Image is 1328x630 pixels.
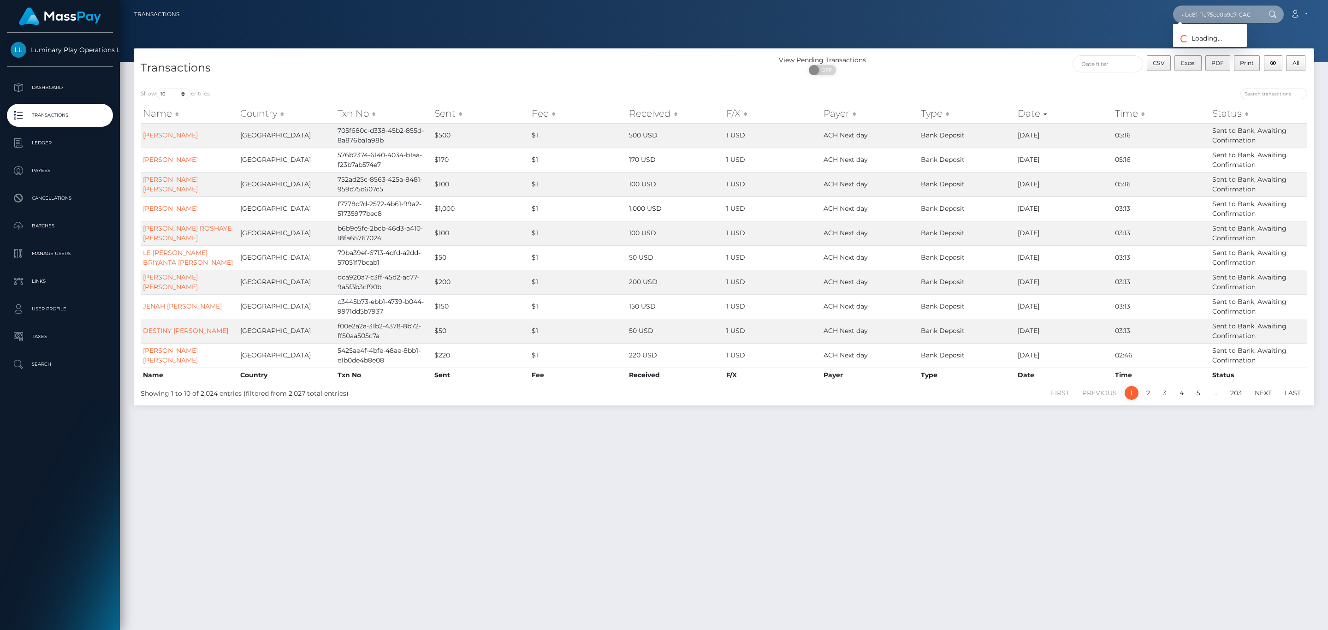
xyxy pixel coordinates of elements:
[1113,294,1210,319] td: 03:13
[824,131,868,139] span: ACH Next day
[335,343,433,368] td: 5425ae4f-4bfe-48ae-8bb1-e1b0de4b8e08
[627,343,724,368] td: 220 USD
[1113,104,1210,123] th: Time: activate to sort column ascending
[919,196,1016,221] td: Bank Deposit
[238,123,335,148] td: [GEOGRAPHIC_DATA]
[335,294,433,319] td: c3445b73-ebb1-4739-b044-9971dd5b7937
[238,148,335,172] td: [GEOGRAPHIC_DATA]
[11,302,109,316] p: User Profile
[335,104,433,123] th: Txn No: activate to sort column ascending
[7,325,113,348] a: Taxes
[432,294,529,319] td: $150
[432,196,529,221] td: $1,000
[143,131,198,139] a: [PERSON_NAME]
[627,172,724,196] td: 100 USD
[1286,55,1305,71] button: All
[143,302,222,310] a: JENAH [PERSON_NAME]
[11,191,109,205] p: Cancellations
[1073,55,1143,72] input: Date filter
[238,172,335,196] td: [GEOGRAPHIC_DATA]
[529,148,627,172] td: $1
[238,245,335,270] td: [GEOGRAPHIC_DATA]
[529,343,627,368] td: $1
[1153,59,1165,66] span: CSV
[627,294,724,319] td: 150 USD
[141,385,619,398] div: Showing 1 to 10 of 2,024 entries (filtered from 2,027 total entries)
[143,175,198,193] a: [PERSON_NAME] [PERSON_NAME]
[1015,172,1113,196] td: [DATE]
[724,245,821,270] td: 1 USD
[238,294,335,319] td: [GEOGRAPHIC_DATA]
[1015,319,1113,343] td: [DATE]
[1113,319,1210,343] td: 03:13
[824,155,868,164] span: ACH Next day
[1113,221,1210,245] td: 03:13
[1264,55,1283,71] button: Column visibility
[919,123,1016,148] td: Bank Deposit
[1210,104,1307,123] th: Status: activate to sort column ascending
[432,104,529,123] th: Sent: activate to sort column ascending
[529,123,627,148] td: $1
[919,245,1016,270] td: Bank Deposit
[529,196,627,221] td: $1
[143,224,231,242] a: [PERSON_NAME] ROSHAYE [PERSON_NAME]
[821,368,919,382] th: Payer
[627,368,724,382] th: Received
[143,273,198,291] a: [PERSON_NAME] [PERSON_NAME]
[1240,59,1254,66] span: Print
[11,330,109,344] p: Taxes
[529,270,627,294] td: $1
[1210,196,1307,221] td: Sent to Bank, Awaiting Confirmation
[335,221,433,245] td: b6b9e5fe-2bcb-46d3-a410-18fa65767024
[1015,148,1113,172] td: [DATE]
[529,319,627,343] td: $1
[821,104,919,123] th: Payer: activate to sort column ascending
[238,270,335,294] td: [GEOGRAPHIC_DATA]
[1210,221,1307,245] td: Sent to Bank, Awaiting Confirmation
[7,159,113,182] a: Payees
[1173,6,1260,23] input: Search...
[1015,196,1113,221] td: [DATE]
[627,148,724,172] td: 170 USD
[724,148,821,172] td: 1 USD
[1015,270,1113,294] td: [DATE]
[824,302,868,310] span: ACH Next day
[432,123,529,148] td: $500
[335,148,433,172] td: 576b2374-6140-4034-b1aa-f23b7ab574e7
[919,104,1016,123] th: Type: activate to sort column ascending
[11,81,109,95] p: Dashboard
[1250,386,1277,400] a: Next
[1225,386,1247,400] a: 203
[335,270,433,294] td: dca920a7-c3ff-45d2-ac77-9a5f3b3cf90b
[7,214,113,238] a: Batches
[724,104,821,123] th: F/X: activate to sort column ascending
[627,123,724,148] td: 500 USD
[1015,104,1113,123] th: Date: activate to sort column ascending
[134,5,179,24] a: Transactions
[529,172,627,196] td: $1
[432,343,529,368] td: $220
[335,196,433,221] td: f7778d7d-2572-4b61-99a2-51735977bec8
[529,294,627,319] td: $1
[824,204,868,213] span: ACH Next day
[141,368,238,382] th: Name
[627,196,724,221] td: 1,000 USD
[724,294,821,319] td: 1 USD
[11,274,109,288] p: Links
[335,368,433,382] th: Txn No
[7,104,113,127] a: Transactions
[432,270,529,294] td: $200
[919,148,1016,172] td: Bank Deposit
[1113,245,1210,270] td: 03:13
[7,131,113,155] a: Ledger
[1158,386,1172,400] a: 3
[1147,55,1171,71] button: CSV
[141,60,717,76] h4: Transactions
[1210,294,1307,319] td: Sent to Bank, Awaiting Confirmation
[919,294,1016,319] td: Bank Deposit
[824,180,868,188] span: ACH Next day
[919,270,1016,294] td: Bank Deposit
[1015,343,1113,368] td: [DATE]
[11,164,109,178] p: Payees
[11,108,109,122] p: Transactions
